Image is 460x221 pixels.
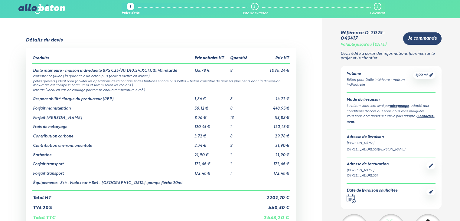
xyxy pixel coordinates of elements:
td: Équipements : 8x4 - Malaxeur + 8x4 - [GEOGRAPHIC_DATA]-pompe flèche 20ml [32,176,193,191]
div: [STREET_ADDRESS][PERSON_NAME] [347,147,436,152]
td: 172,46 € [193,157,229,167]
th: Quantité [229,54,254,64]
td: 172,46 € [193,167,229,176]
div: Le béton vous sera livré par , adapté aux conditions d'accès que vous nous avez indiquées. [347,104,436,114]
td: 8,76 € [193,111,229,120]
td: Total TTC [32,210,254,221]
img: allobéton [18,4,65,14]
td: Forfait manutention [32,102,193,111]
td: 120,45 € [254,120,290,130]
th: Produits [32,54,193,64]
div: [STREET_ADDRESS] [347,173,389,178]
div: Détails du devis [26,38,63,43]
td: 135,78 € [193,64,229,73]
td: 8 [229,64,254,73]
div: 3 [377,5,378,9]
td: 448,95 € [254,102,290,111]
td: Total HT [32,190,254,201]
td: 8 [229,92,254,102]
th: Prix HT [254,54,290,64]
a: Je commande [403,32,442,45]
div: Date de livraison souhaitée [347,189,397,193]
td: Forfait transport [32,167,193,176]
td: 56,12 € [193,102,229,111]
div: Adresse de facturation [347,162,389,167]
a: mixopompe [390,104,409,108]
td: Frais de nettoyage [32,120,193,130]
div: Vous vous demandez si c’est le plus adapté ? . [347,114,436,125]
td: Contribution carbone [32,130,193,139]
td: 113,88 € [254,111,290,120]
div: Béton pour Dalle intérieure - maison individuelle [347,78,413,88]
th: Prix unitaire HT [193,54,229,64]
td: 2 643,20 € [254,210,290,221]
a: 2 Date de livraison [241,3,268,15]
p: Devis édité à partir des informations fournies sur le projet et le chantier [341,52,442,61]
td: Dalle intérieure - maison individuelle BPS C25/30,D10,S4,XC1,Cl0,40,retardé [32,64,193,73]
td: 440,50 € [254,201,290,211]
td: Responsabilité élargie du producteur (REP) [32,92,193,102]
td: TVA 20% [32,201,254,211]
td: 8 [229,139,254,148]
div: Volume [347,72,413,76]
td: 21,90 € [254,139,290,148]
td: 21,90 € [254,148,290,158]
td: 1,84 € [193,92,229,102]
span: Je commande [408,36,437,41]
td: 1 [229,148,254,158]
a: 3 Paiement [370,3,385,15]
div: 1 [130,5,131,9]
div: Date de livraison [241,12,268,15]
iframe: Help widget launcher [406,197,453,214]
td: consistance fluide ( la garantie d’un béton plus facile à mettre en œuvre ) [32,73,290,78]
td: petits graviers ( idéal pour faciliter les opérations de talochage et des finitions encore plus b... [32,78,290,87]
td: retardé ( idéal en cas de coulage par temps chaud température > 25° ) [32,87,290,92]
td: Contribution environnementale [32,139,193,148]
div: [PERSON_NAME] [347,168,389,173]
td: 1 [229,157,254,167]
td: 172,46 € [254,157,290,167]
td: 29,78 € [254,130,290,139]
div: Mode de livraison [347,98,436,102]
td: 3,72 € [193,130,229,139]
td: 8 [229,130,254,139]
td: 172,46 € [254,167,290,176]
td: Forfait [PERSON_NAME] [32,111,193,120]
td: 1 [229,120,254,130]
div: Paiement [370,12,385,15]
td: 8 [229,102,254,111]
td: 21,90 € [193,148,229,158]
td: Barbotine [32,148,193,158]
td: 2,74 € [193,139,229,148]
td: 1 [229,167,254,176]
div: Valable jusqu'au [DATE] [341,43,387,47]
div: Référence D-2025-049417 [341,30,399,41]
td: 2 202,70 € [254,190,290,201]
div: Votre devis [122,12,139,15]
td: 1 086,24 € [254,64,290,73]
td: 120,45 € [193,120,229,130]
td: 14,72 € [254,92,290,102]
div: [PERSON_NAME] [347,141,436,146]
a: 1 Votre devis [122,3,139,15]
td: 13 [229,111,254,120]
td: Forfait transport [32,157,193,167]
div: Adresse de livraison [347,135,436,140]
div: 2 [253,5,255,9]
